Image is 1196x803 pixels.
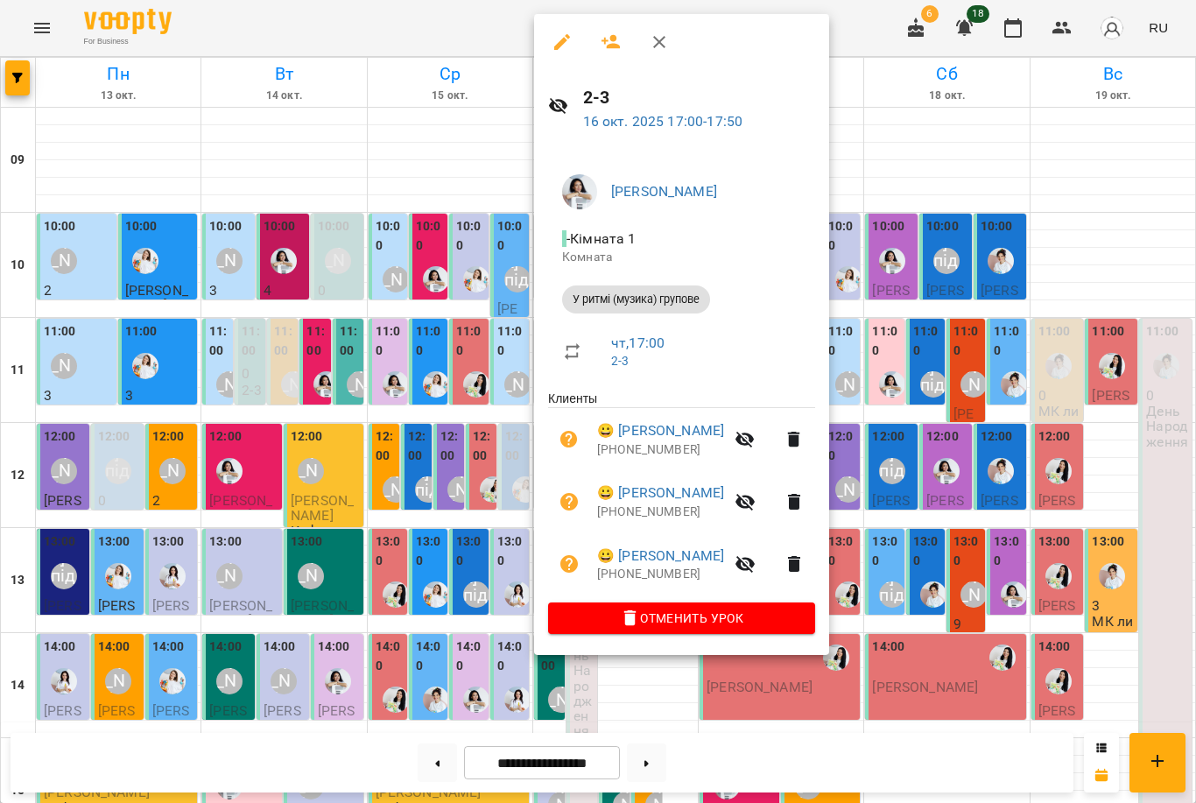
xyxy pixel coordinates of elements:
button: Отменить Урок [548,602,815,634]
span: У ритмі (музика) групове [562,292,710,307]
a: 😀 [PERSON_NAME] [597,420,724,441]
p: Комната [562,249,801,266]
button: Визит пока не оплачен. Добавить оплату? [548,481,590,523]
h6: 2-3 [583,84,815,111]
p: [PHONE_NUMBER] [597,441,724,459]
a: 16 окт. 2025 17:00-17:50 [583,113,743,130]
span: - Кімната 1 [562,230,640,247]
img: 0081c0cf073813b4ae2c68bb1717a27e.jpg [562,174,597,209]
a: 2-3 [611,354,629,368]
a: чт , 17:00 [611,335,665,351]
p: [PHONE_NUMBER] [597,566,724,583]
a: [PERSON_NAME] [611,183,717,200]
button: Визит пока не оплачен. Добавить оплату? [548,543,590,585]
a: 😀 [PERSON_NAME] [597,546,724,567]
p: [PHONE_NUMBER] [597,504,724,521]
ul: Клиенты [548,390,815,602]
span: Отменить Урок [562,608,801,629]
button: Визит пока не оплачен. Добавить оплату? [548,419,590,461]
a: 😀 [PERSON_NAME] [597,483,724,504]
